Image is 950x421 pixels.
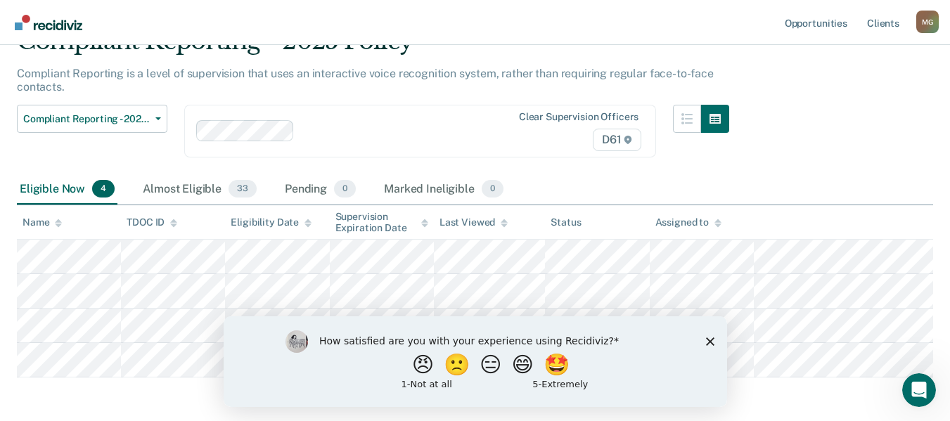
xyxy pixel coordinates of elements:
div: Eligible Now4 [17,174,117,205]
div: Supervision Expiration Date [335,211,428,235]
span: 4 [92,180,115,198]
span: 0 [334,180,356,198]
div: Last Viewed [439,216,508,228]
div: Status [551,216,581,228]
div: Eligibility Date [231,216,312,228]
div: Almost Eligible33 [140,174,259,205]
button: Profile dropdown button [916,11,939,33]
iframe: Survey by Kim from Recidiviz [224,316,727,407]
span: D61 [593,129,641,151]
div: Name [23,216,62,228]
span: 33 [229,180,257,198]
img: Recidiviz [15,15,82,30]
div: Clear supervision officers [519,111,638,123]
div: Marked Ineligible0 [381,174,506,205]
iframe: Intercom live chat [902,373,936,407]
div: TDOC ID [127,216,177,228]
button: Compliant Reporting - 2025 Policy [17,105,167,133]
div: Pending0 [282,174,359,205]
div: Assigned to [655,216,721,228]
p: Compliant Reporting is a level of supervision that uses an interactive voice recognition system, ... [17,67,714,93]
span: Compliant Reporting - 2025 Policy [23,113,150,125]
div: M G [916,11,939,33]
span: 0 [482,180,503,198]
div: Compliant Reporting - 2025 Policy [17,27,729,67]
